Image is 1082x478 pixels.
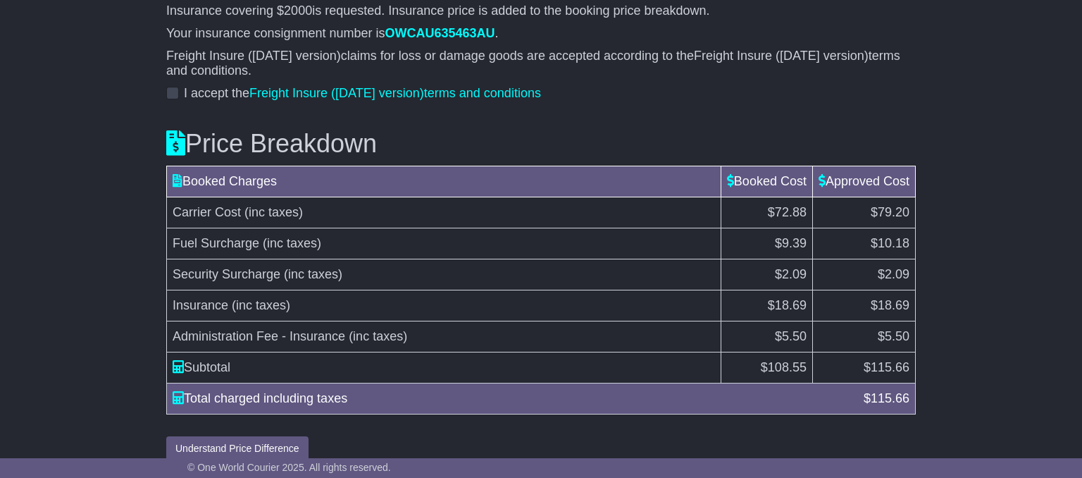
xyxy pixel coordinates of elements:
span: 115.66 [871,391,909,405]
span: Freight Insure ([DATE] version) [166,49,341,63]
span: 115.66 [871,360,909,374]
a: Freight Insure ([DATE] version)terms and conditions [249,86,541,100]
span: $10.18 [871,236,909,250]
span: Administration Fee - Insurance [173,329,345,343]
button: Understand Price Difference [166,436,309,461]
span: © One World Courier 2025. All rights reserved. [187,462,391,473]
span: $18.69 [768,298,807,312]
span: Freight Insure ([DATE] version) [694,49,869,63]
span: Insurance [173,298,228,312]
span: (inc taxes) [349,329,407,343]
td: Subtotal [167,353,721,384]
span: (inc taxes) [263,236,321,250]
span: (inc taxes) [244,205,303,219]
p: Your insurance consignment number is . [166,26,916,42]
span: Security Surcharge [173,267,280,281]
span: $72.88 [768,205,807,219]
td: $ [721,353,812,384]
span: OWCAU635463AU [385,26,495,40]
td: $ [812,353,915,384]
p: claims for loss or damage goods are accepted according to the terms and conditions. [166,49,916,79]
span: $5.50 [775,329,807,343]
div: $ [857,389,916,408]
span: 108.55 [768,360,807,374]
span: $9.39 [775,236,807,250]
h3: Price Breakdown [166,130,916,158]
span: $2.09 [878,267,909,281]
span: $5.50 [878,329,909,343]
span: (inc taxes) [232,298,290,312]
td: Booked Cost [721,166,812,197]
p: Insurance covering $ is requested. Insurance price is added to the booking price breakdown. [166,4,916,19]
span: 2000 [284,4,312,18]
span: (inc taxes) [284,267,342,281]
span: $18.69 [871,298,909,312]
label: I accept the [184,86,541,102]
span: Carrier Cost [173,205,241,219]
span: $2.09 [775,267,807,281]
div: Total charged including taxes [166,389,857,408]
span: $79.20 [871,205,909,219]
td: Approved Cost [812,166,915,197]
span: Fuel Surcharge [173,236,259,250]
span: Freight Insure ([DATE] version) [249,86,424,100]
td: Booked Charges [167,166,721,197]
